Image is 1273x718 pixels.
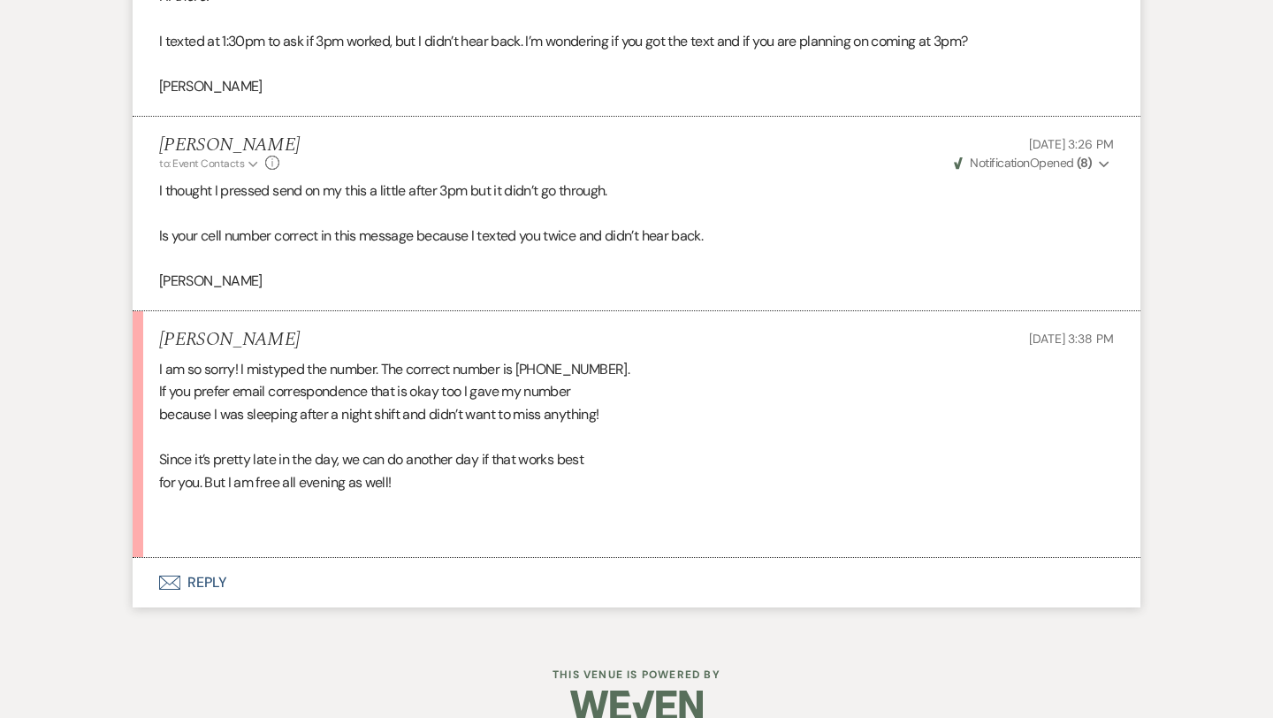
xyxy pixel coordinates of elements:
h5: [PERSON_NAME] [159,134,300,157]
span: [DATE] 3:26 PM [1029,136,1114,152]
span: Notification [970,155,1029,171]
p: [PERSON_NAME] [159,270,1114,293]
div: I am so sorry! I mistyped the number. The correct number is [PHONE_NUMBER]. If you prefer email c... [159,358,1114,539]
p: I texted at 1:30pm to ask if 3pm worked, but I didn’t hear back. I’m wondering if you got the tex... [159,30,1114,53]
button: NotificationOpened (8) [951,154,1114,172]
p: I thought I pressed send on my this a little after 3pm but it didn’t go through. [159,179,1114,202]
h5: [PERSON_NAME] [159,329,300,351]
p: [PERSON_NAME] [159,75,1114,98]
strong: ( 8 ) [1077,155,1092,171]
p: Is your cell number correct in this message because I texted you twice and didn’t hear back. [159,225,1114,248]
span: to: Event Contacts [159,157,244,171]
span: [DATE] 3:38 PM [1029,331,1114,347]
span: Opened [954,155,1092,171]
button: to: Event Contacts [159,156,261,172]
button: Reply [133,558,1140,607]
